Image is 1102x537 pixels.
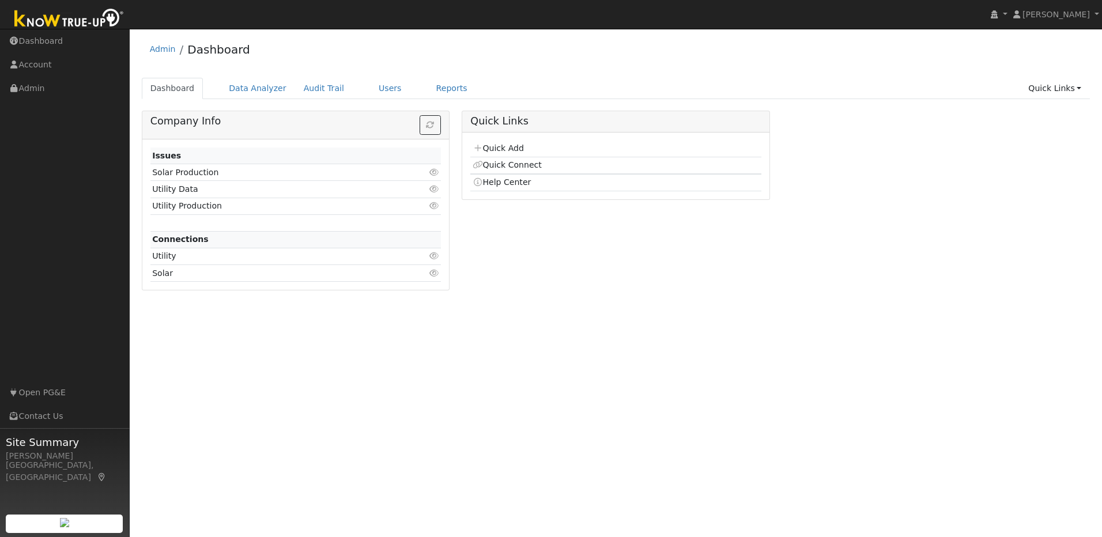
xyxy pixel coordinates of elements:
a: Admin [150,44,176,54]
i: Click to view [429,269,439,277]
i: Click to view [429,185,439,193]
a: Reports [428,78,476,99]
td: Solar Production [150,164,394,181]
a: Dashboard [142,78,203,99]
a: Quick Add [473,143,524,153]
a: Map [97,472,107,482]
a: Help Center [473,177,531,187]
i: Click to view [429,202,439,210]
div: [PERSON_NAME] [6,450,123,462]
div: [GEOGRAPHIC_DATA], [GEOGRAPHIC_DATA] [6,459,123,483]
a: Users [370,78,410,99]
i: Click to view [429,252,439,260]
img: Know True-Up [9,6,130,32]
a: Dashboard [187,43,250,56]
h5: Quick Links [470,115,761,127]
img: retrieve [60,518,69,527]
h5: Company Info [150,115,441,127]
a: Data Analyzer [220,78,295,99]
a: Quick Connect [473,160,542,169]
td: Utility Data [150,181,394,198]
td: Utility Production [150,198,394,214]
a: Audit Trail [295,78,353,99]
a: Quick Links [1020,78,1090,99]
span: Site Summary [6,434,123,450]
strong: Issues [152,151,181,160]
i: Click to view [429,168,439,176]
td: Solar [150,265,394,282]
td: Utility [150,248,394,264]
span: [PERSON_NAME] [1022,10,1090,19]
strong: Connections [152,235,209,244]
